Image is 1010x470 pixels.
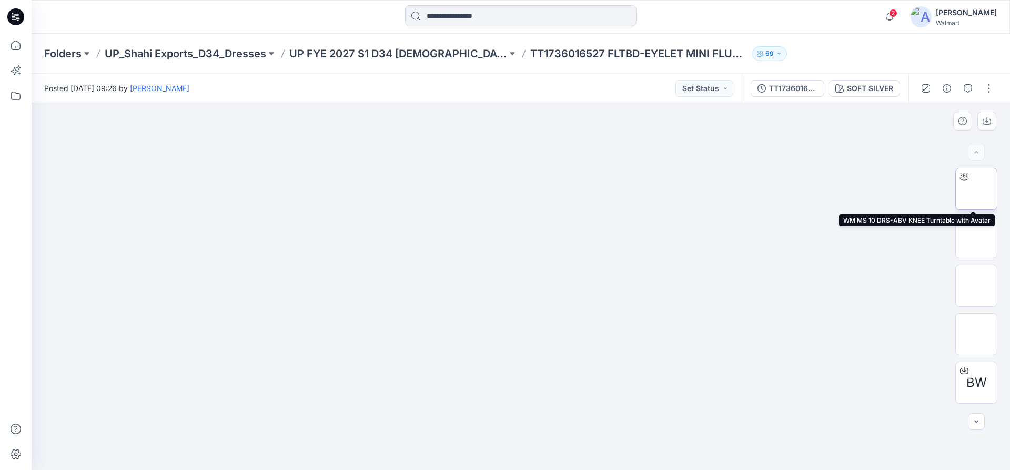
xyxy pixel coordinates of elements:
button: 69 [752,46,787,61]
button: TT1736016527 FLTBD-EYELET MINI FLUTTER DRESS [751,80,824,97]
a: UP_Shahi Exports_D34_Dresses [105,46,266,61]
div: [PERSON_NAME] [936,6,997,19]
img: WM MS 10 DRS-ABV KNEE Turntable with Avatar [956,168,997,209]
span: 2 [889,9,897,17]
p: 69 [765,48,774,59]
img: WM MS 10 DRS-ABV KNEE Colorway wo Avatar [956,217,997,258]
img: avatar [911,6,932,27]
p: TT1736016527 FLTBD-EYELET MINI FLUTTER DRESS [530,46,748,61]
a: Folders [44,46,82,61]
span: Posted [DATE] 09:26 by [44,83,189,94]
button: SOFT SILVER [829,80,900,97]
div: Walmart [936,19,997,27]
a: UP FYE 2027 S1 D34 [DEMOGRAPHIC_DATA] Dresses [289,46,507,61]
span: BW [966,373,987,392]
a: [PERSON_NAME] [130,84,189,93]
div: SOFT SILVER [847,83,893,94]
button: Details [938,80,955,97]
div: TT1736016527 FLTBD-EYELET MINI FLUTTER DRESS [769,83,817,94]
img: WM MS 10 DRS-ABV KNEE Back wo Avatar [956,314,997,355]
